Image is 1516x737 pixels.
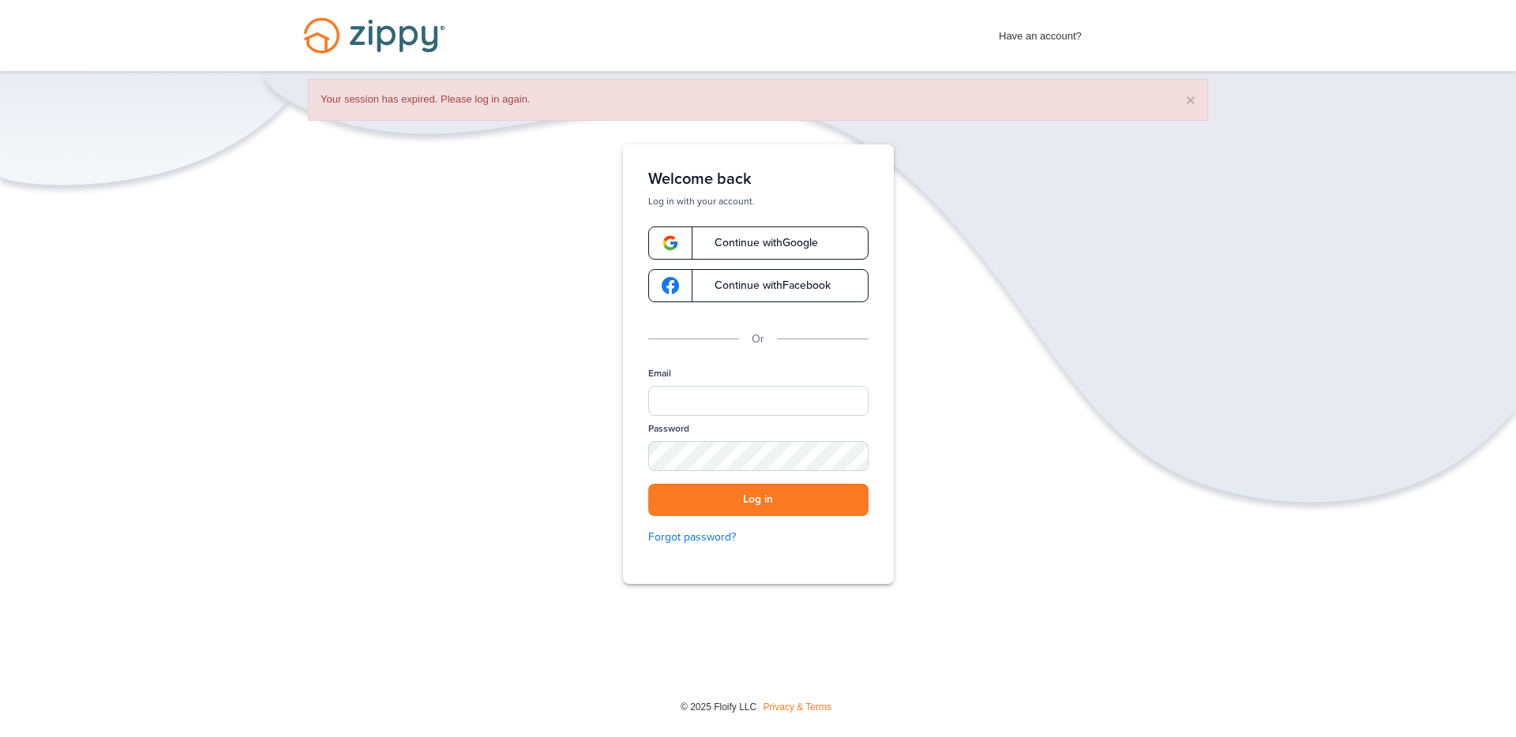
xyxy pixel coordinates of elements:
[648,170,869,189] h1: Welcome back
[648,441,869,471] input: Password
[699,238,818,249] span: Continue with Google
[648,386,869,416] input: Email
[681,701,756,713] span: © 2025 Floify LLC
[648,269,869,302] a: google-logoContinue withFacebook
[699,280,831,291] span: Continue with Facebook
[648,484,869,516] button: Log in
[662,234,679,252] img: google-logo
[648,422,689,436] label: Password
[308,79,1208,121] div: Your session has expired. Please log in again.
[662,277,679,294] img: google-logo
[648,367,671,380] label: Email
[648,195,869,208] p: Log in with your account.
[648,226,869,260] a: google-logoContinue withGoogle
[752,331,764,348] p: Or
[1186,92,1195,108] button: ×
[648,529,869,546] a: Forgot password?
[764,701,831,713] a: Privacy & Terms
[999,20,1082,45] span: Have an account?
